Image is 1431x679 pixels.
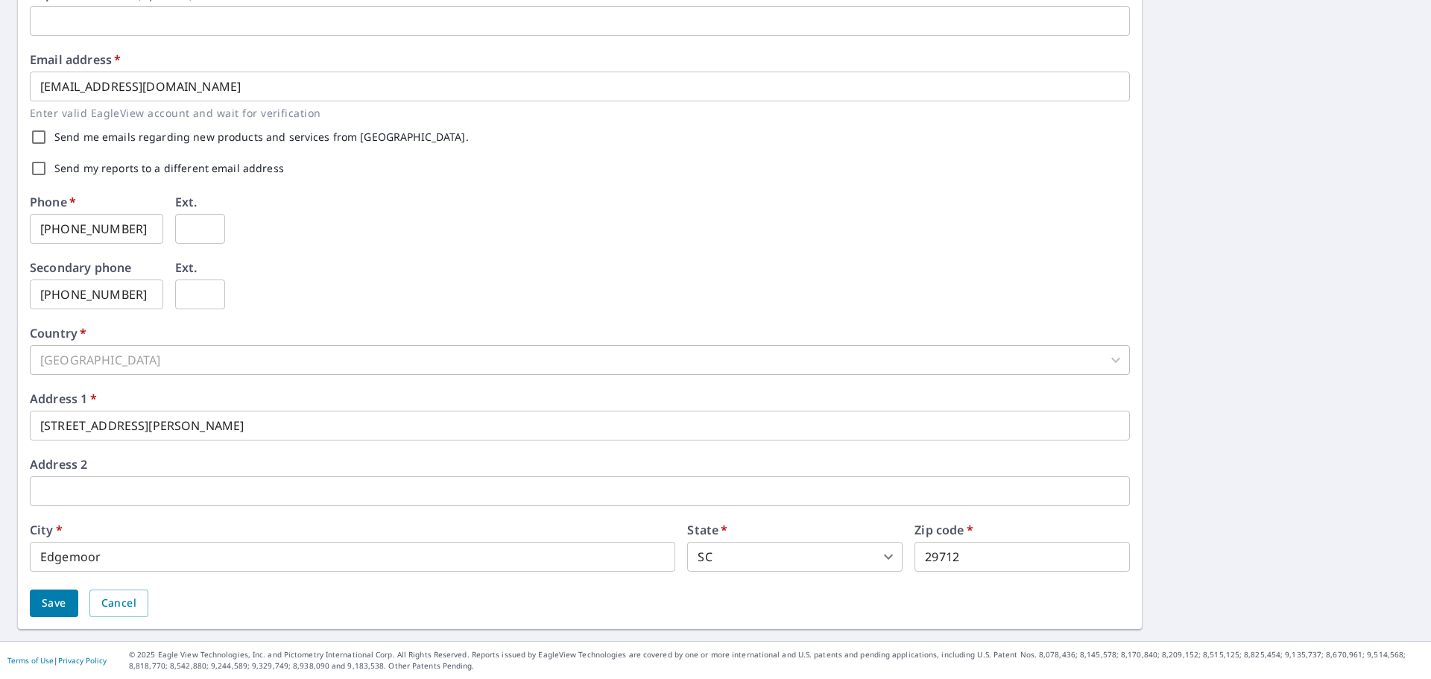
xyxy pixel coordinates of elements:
[687,524,727,536] label: State
[101,594,136,613] span: Cancel
[175,196,198,208] label: Ext.
[914,524,973,536] label: Zip code
[42,594,66,613] span: Save
[30,393,97,405] label: Address 1
[30,327,86,339] label: Country
[7,656,107,665] p: |
[30,104,1119,121] p: Enter valid EagleView account and wait for verification
[58,655,107,666] a: Privacy Policy
[54,132,469,142] label: Send me emails regarding new products and services from [GEOGRAPHIC_DATA].
[30,345,1130,375] div: [GEOGRAPHIC_DATA]
[30,458,87,470] label: Address 2
[30,590,78,617] button: Save
[30,262,131,274] label: Secondary phone
[30,196,76,208] label: Phone
[30,54,121,66] label: Email address
[7,655,54,666] a: Terms of Use
[175,262,198,274] label: Ext.
[687,542,903,572] div: SC
[54,163,284,174] label: Send my reports to a different email address
[30,524,63,536] label: City
[89,590,148,617] button: Cancel
[129,649,1424,672] p: © 2025 Eagle View Technologies, Inc. and Pictometry International Corp. All Rights Reserved. Repo...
